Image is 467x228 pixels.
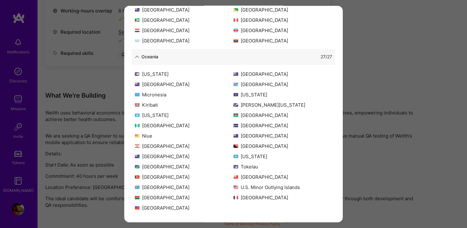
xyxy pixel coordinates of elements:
[135,153,234,160] div: [GEOGRAPHIC_DATA]
[234,134,238,138] img: New Zealand
[234,18,238,22] img: Peru
[234,93,238,96] img: Guam
[234,72,238,76] img: Australia
[135,124,140,127] img: Norfolk Island
[135,18,140,22] img: Guyana
[135,143,234,149] div: [GEOGRAPHIC_DATA]
[234,155,238,158] img: Palau
[234,122,332,129] div: [GEOGRAPHIC_DATA]
[135,133,234,139] div: Niue
[321,53,332,60] div: 27 / 27
[135,37,234,44] div: [GEOGRAPHIC_DATA]
[135,163,234,170] div: [GEOGRAPHIC_DATA]
[234,71,332,77] div: [GEOGRAPHIC_DATA]
[135,175,140,179] img: East Timor
[234,91,332,98] div: [US_STATE]
[234,7,332,13] div: [GEOGRAPHIC_DATA]
[141,53,158,60] div: Oceania
[234,144,238,148] img: Papua New Guinea
[135,196,140,199] img: Vanuatu
[135,134,140,138] img: Niue
[234,184,332,191] div: U.S. Minor Outlying Islands
[234,124,238,127] img: Nauru
[234,37,332,44] div: [GEOGRAPHIC_DATA]
[135,155,140,158] img: Pitcairn Islands
[234,143,332,149] div: [GEOGRAPHIC_DATA]
[135,174,234,180] div: [GEOGRAPHIC_DATA]
[135,83,140,86] img: Cook Islands
[234,39,238,42] img: Venezuela
[234,27,332,34] div: [GEOGRAPHIC_DATA]
[234,17,332,23] div: [GEOGRAPHIC_DATA]
[135,39,140,42] img: Uruguay
[234,175,238,179] img: Tonga
[124,6,343,222] div: modal
[135,144,140,148] img: French Polynesia
[234,103,238,107] img: Marshall Islands
[234,83,238,86] img: Fiji
[135,112,234,119] div: [US_STATE]
[135,103,140,107] img: Kiribati
[135,122,234,129] div: [GEOGRAPHIC_DATA]
[234,112,332,119] div: [GEOGRAPHIC_DATA]
[234,153,332,160] div: [US_STATE]
[135,93,140,96] img: Micronesia
[135,81,234,88] div: [GEOGRAPHIC_DATA]
[234,81,332,88] div: [GEOGRAPHIC_DATA]
[234,186,238,189] img: U.S. Minor Outlying Islands
[135,71,234,77] div: [US_STATE]
[234,165,238,168] img: Tokelau
[234,8,238,12] img: French Guiana
[135,91,234,98] div: Micronesia
[135,205,234,211] div: [GEOGRAPHIC_DATA]
[234,196,238,199] img: Wallis and Futuna
[135,206,140,210] img: Samoa
[135,54,139,59] i: icon ArrowDown
[135,194,234,201] div: [GEOGRAPHIC_DATA]
[135,184,234,191] div: [GEOGRAPHIC_DATA]
[135,27,234,34] div: [GEOGRAPHIC_DATA]
[135,17,234,23] div: [GEOGRAPHIC_DATA]
[234,163,332,170] div: Tokelau
[135,102,234,108] div: Kiribati
[135,29,140,32] img: Paraguay
[135,8,140,12] img: Falkland Islands
[135,72,140,76] img: American Samoa
[234,194,332,201] div: [GEOGRAPHIC_DATA]
[234,29,238,32] img: Suriname
[135,165,140,168] img: Solomon Islands
[234,102,332,108] div: [PERSON_NAME][US_STATE]
[234,133,332,139] div: [GEOGRAPHIC_DATA]
[135,114,140,117] img: Northern Mariana Islands
[234,114,238,117] img: New Caledonia
[135,7,234,13] div: [GEOGRAPHIC_DATA]
[234,174,332,180] div: [GEOGRAPHIC_DATA]
[135,186,140,189] img: Tuvalu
